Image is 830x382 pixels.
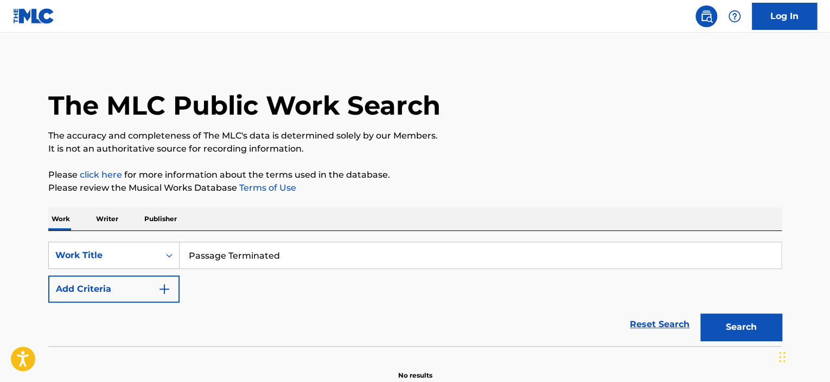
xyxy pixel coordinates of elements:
img: MLC Logo [13,8,55,24]
p: Please for more information about the terms used in the database. [48,168,782,181]
img: search [700,10,713,23]
p: Work [48,208,73,230]
p: Publisher [141,208,180,230]
a: Public Search [695,5,717,27]
div: Drag [779,341,786,373]
p: Writer [93,208,122,230]
a: click here [80,170,122,180]
iframe: Chat Widget [776,330,830,382]
img: help [728,10,741,23]
a: Terms of Use [237,183,296,193]
div: Work Title [55,249,153,262]
img: 9d2ae6d4665cec9f34b9.svg [158,283,171,296]
button: Search [700,314,782,341]
h1: The MLC Public Work Search [48,89,440,122]
p: The accuracy and completeness of The MLC's data is determined solely by our Members. [48,129,782,142]
p: No results [398,358,432,380]
p: It is not an authoritative source for recording information. [48,142,782,155]
form: Search Form [48,242,782,346]
a: Reset Search [624,312,695,336]
div: Help [724,5,745,27]
p: Please review the Musical Works Database [48,181,782,195]
button: Add Criteria [48,275,180,303]
a: Log In [752,3,817,30]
